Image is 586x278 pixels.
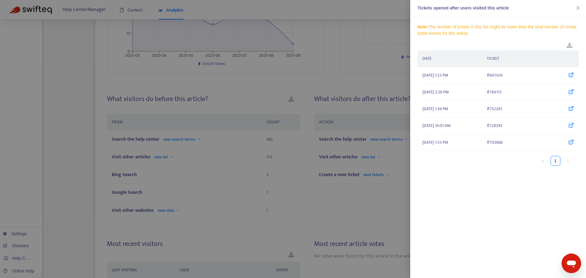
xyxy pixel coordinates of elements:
th: DATE [418,50,482,67]
span: right [566,159,570,163]
span: # 728293 [487,122,502,129]
span: Note: [418,24,429,29]
span: close [576,5,581,10]
th: TICKET [482,50,579,67]
div: The number of tickets in this list might be lower than the total number of create ticket events f... [418,24,579,37]
button: right [563,156,573,166]
button: left [538,156,548,166]
button: Close [574,5,582,11]
div: Tickets opened after users visited this article [418,5,579,11]
a: 1 [551,156,560,165]
span: [DATE] 1:53 PM [422,72,448,79]
span: # 705668 [487,139,503,146]
span: [DATE] 1:53 PM [422,139,448,146]
span: [DATE] 1:38 PM [422,106,448,112]
li: Next Page [563,156,573,166]
span: [DATE] 2:26 PM [422,89,449,96]
li: Previous Page [538,156,548,166]
span: # 752285 [487,106,502,112]
li: 1 [551,156,560,166]
iframe: メッセージングウィンドウを開くボタン [562,254,581,273]
span: # 784115 [487,89,501,96]
span: # 801549 [487,72,502,79]
span: left [541,159,545,163]
span: [DATE] 10:01 AM [422,122,450,129]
